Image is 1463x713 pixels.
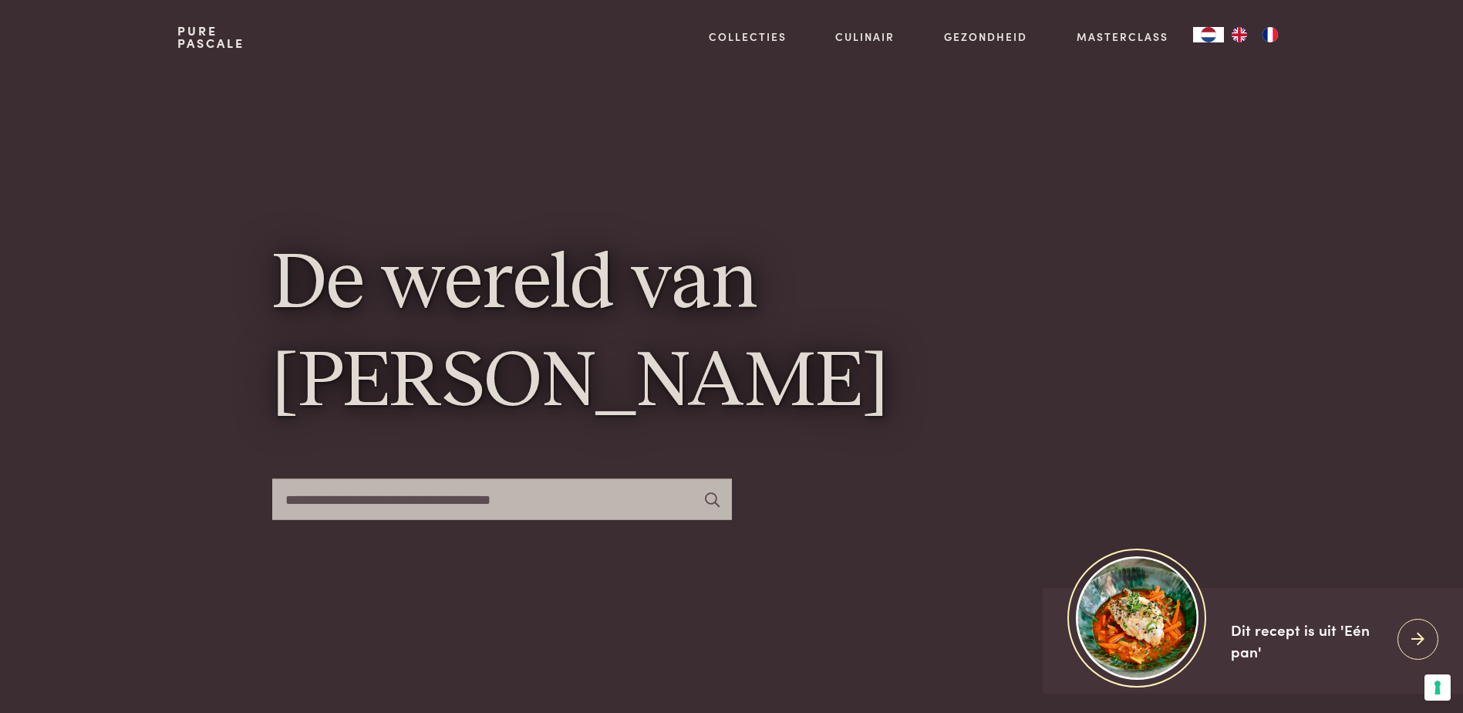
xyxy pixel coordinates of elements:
[1193,27,1224,42] a: NL
[1255,27,1286,42] a: FR
[1224,27,1255,42] a: EN
[1231,619,1385,663] div: Dit recept is uit 'Eén pan'
[1193,27,1224,42] div: Language
[1193,27,1286,42] aside: Language selected: Nederlands
[1043,588,1463,694] a: https://admin.purepascale.com/wp-content/uploads/2025/08/home_recept_link.jpg Dit recept is uit '...
[1424,674,1451,701] button: Uw voorkeuren voor toestemming voor trackingtechnologieën
[1076,556,1198,679] img: https://admin.purepascale.com/wp-content/uploads/2025/08/home_recept_link.jpg
[835,29,895,45] a: Culinair
[944,29,1027,45] a: Gezondheid
[177,25,244,49] a: PurePascale
[1224,27,1286,42] ul: Language list
[709,29,787,45] a: Collecties
[1077,29,1168,45] a: Masterclass
[272,236,1192,433] h1: De wereld van [PERSON_NAME]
